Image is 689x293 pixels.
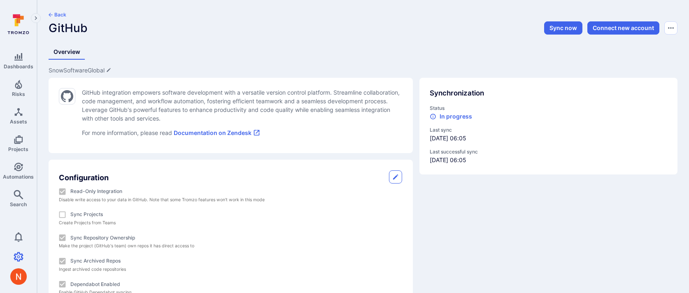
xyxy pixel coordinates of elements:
[31,13,41,23] button: Expand navigation menu
[430,148,667,156] span: Last successful sync
[70,281,120,288] label: Dependabot Enabled
[174,129,260,136] a: Documentation on Zendesk
[430,88,667,99] div: Synchronization
[70,234,135,242] label: Sync repository ownership
[8,146,28,152] span: Projects
[70,211,103,218] label: Sync Projects
[59,172,109,183] h2: Configuration
[430,105,667,112] span: Status
[59,219,402,226] p: Create Projects from Teams
[33,15,39,22] i: Expand navigation menu
[82,88,402,123] p: GitHub integration empowers software development with a versatile version control platform. Strea...
[59,242,402,249] p: Make the project (GitHub's team) own repos it has direct access to
[49,21,88,35] span: GitHub
[430,105,667,121] div: status
[49,12,66,18] button: Back
[59,196,402,203] p: Disable write access to your data in GitHub. Note that some Tromzo features won't work in this mode
[59,266,402,273] p: Ingest archived code repositories
[430,126,667,142] div: [DATE] 06:05
[544,21,582,35] button: Sync now
[10,268,27,285] div: Neeren Patki
[4,63,33,70] span: Dashboards
[12,91,25,97] span: Risks
[587,21,659,35] button: Connect new account
[664,21,677,35] button: Options menu
[70,188,122,195] label: Read-only integration
[430,148,667,164] div: [DATE] 06:05
[10,119,27,125] span: Assets
[49,44,677,60] div: Integrations tabs
[10,268,27,285] img: ACg8ocIprwjrgDQnDsNSk9Ghn5p5-B8DpAKWoJ5Gi9syOE4K59tr4Q=s96-c
[70,257,121,265] label: Sync Archived Repos
[430,113,472,120] div: In progress
[49,66,111,74] span: Edit description
[3,174,34,180] span: Automations
[82,128,402,137] p: For more information, please read
[49,44,85,60] a: Overview
[430,126,667,134] span: Last sync
[10,201,27,207] span: Search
